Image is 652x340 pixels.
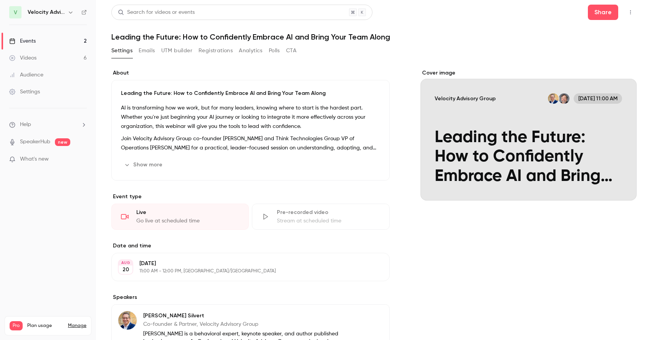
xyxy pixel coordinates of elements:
p: Leading the Future: How to Confidently Embrace AI and Bring Your Team Along [121,90,380,97]
button: Analytics [239,45,263,57]
p: AI is transforming how we work, but for many leaders, knowing where to start is the hardest part.... [121,103,380,131]
p: [PERSON_NAME] Silvert [143,312,340,320]
div: AUG [119,260,132,265]
span: new [55,138,70,146]
button: Share [588,5,618,20]
div: Videos [9,54,36,62]
div: Go live at scheduled time [136,217,239,225]
div: Search for videos or events [118,8,195,17]
h6: Velocity Advisory Group [28,8,65,16]
label: Date and time [111,242,390,250]
span: V [14,8,17,17]
span: What's new [20,155,49,163]
button: Settings [111,45,132,57]
h1: Leading the Future: How to Confidently Embrace AI and Bring Your Team Along [111,32,637,41]
iframe: Noticeable Trigger [78,156,87,163]
button: CTA [286,45,296,57]
button: UTM builder [161,45,192,57]
p: Co-founder & Partner, Velocity Advisory Group [143,320,340,328]
p: Event type [111,193,390,201]
span: Plan usage [27,323,63,329]
span: Pro [10,321,23,330]
div: Audience [9,71,43,79]
a: Manage [68,323,86,329]
label: About [111,69,390,77]
div: Pre-recorded videoStream at scheduled time [252,204,389,230]
button: Emails [139,45,155,57]
img: Dan Silvert [118,311,137,330]
p: 20 [122,266,129,274]
div: Pre-recorded video [277,209,380,216]
span: Help [20,121,31,129]
label: Speakers [111,294,390,301]
section: Cover image [420,69,637,201]
div: Live [136,209,239,216]
div: Stream at scheduled time [277,217,380,225]
button: Show more [121,159,167,171]
div: Settings [9,88,40,96]
p: 11:00 AM - 12:00 PM, [GEOGRAPHIC_DATA]/[GEOGRAPHIC_DATA] [139,268,349,274]
a: SpeakerHub [20,138,50,146]
label: Cover image [420,69,637,77]
div: LiveGo live at scheduled time [111,204,249,230]
button: Registrations [199,45,233,57]
p: Join Velocity Advisory Group co-founder [PERSON_NAME] and Think Technologies Group VP of Operatio... [121,134,380,153]
p: [DATE] [139,260,349,267]
li: help-dropdown-opener [9,121,87,129]
button: Polls [269,45,280,57]
div: Events [9,37,36,45]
